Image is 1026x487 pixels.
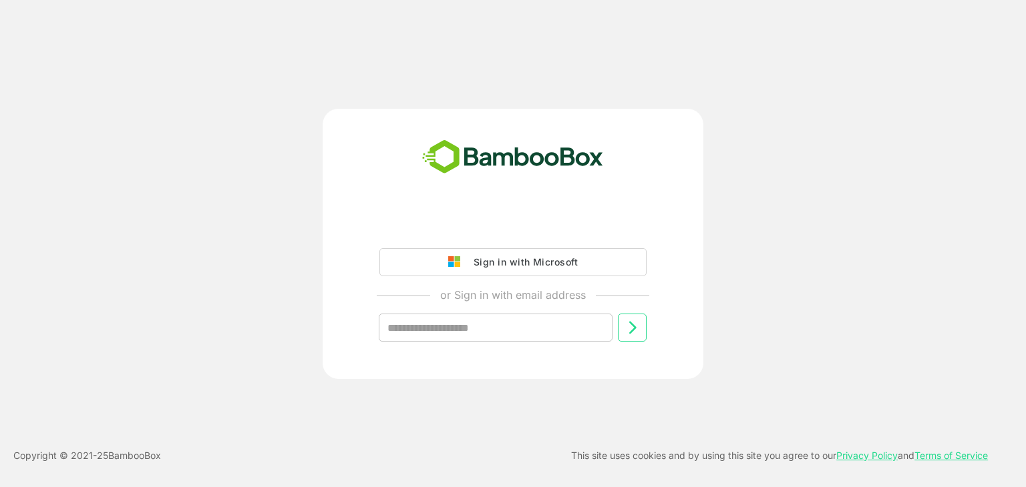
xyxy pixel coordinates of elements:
[914,450,988,461] a: Terms of Service
[467,254,578,271] div: Sign in with Microsoft
[571,448,988,464] p: This site uses cookies and by using this site you agree to our and
[836,450,898,461] a: Privacy Policy
[13,448,161,464] p: Copyright © 2021- 25 BambooBox
[440,287,586,303] p: or Sign in with email address
[448,256,467,268] img: google
[415,135,611,179] img: bamboobox
[379,248,647,276] button: Sign in with Microsoft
